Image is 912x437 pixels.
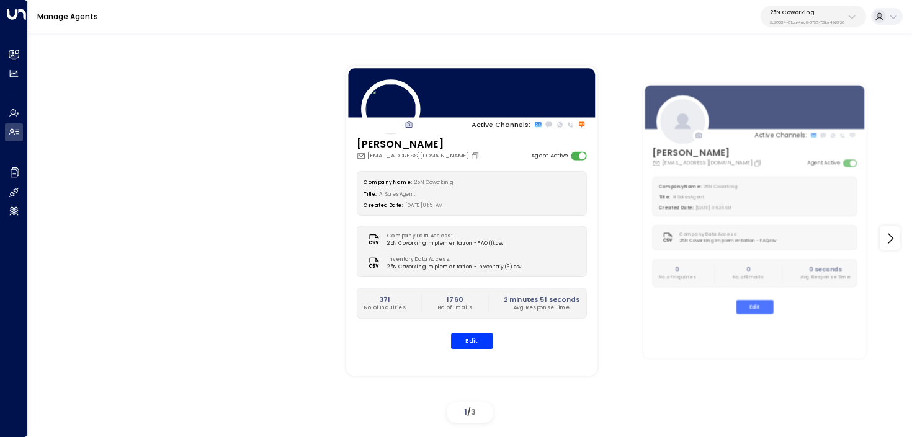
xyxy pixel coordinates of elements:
[447,402,493,423] div: /
[470,151,481,160] button: Copy
[696,204,733,210] span: [DATE] 04:24 AM
[472,120,530,130] p: Active Channels:
[387,232,499,240] label: Company Data Access:
[761,6,866,27] button: 25N Coworking3b9800f4-81ca-4ec0-8758-72fbe4763f36
[356,151,481,160] div: [EMAIL_ADDRESS][DOMAIN_NAME]
[437,294,472,304] h2: 1760
[659,265,696,274] h2: 0
[659,204,694,210] label: Created Date:
[437,304,472,312] p: No. of Emails
[414,179,452,185] span: 25N Coworking
[659,194,670,200] label: Title:
[530,151,567,160] label: Agent Active
[680,231,773,238] label: Company Data Access:
[680,238,777,245] span: 25N Coworking Implementation - FAQ.csv
[755,131,807,139] p: Active Channels:
[360,79,419,138] img: 84_headshot.jpg
[653,159,764,167] div: [EMAIL_ADDRESS][DOMAIN_NAME]
[754,159,764,167] button: Copy
[659,274,696,281] p: No. of Inquiries
[704,183,738,190] span: 25N Coworking
[387,240,503,247] span: 25N Coworking Implementation - FAQ (1).csv
[733,265,764,274] h2: 0
[801,274,851,281] p: Avg. Response Time
[37,11,98,22] a: Manage Agents
[770,9,844,16] p: 25N Coworking
[364,304,406,312] p: No. of Inquiries
[808,159,841,167] label: Agent Active
[364,202,403,209] label: Created Date:
[450,333,493,349] button: Edit
[801,265,851,274] h2: 0 seconds
[364,190,377,197] label: Title:
[503,304,579,312] p: Avg. Response Time
[659,183,702,190] label: Company Name:
[770,20,844,25] p: 3b9800f4-81ca-4ec0-8758-72fbe4763f36
[364,179,411,185] label: Company Name:
[356,136,481,151] h3: [PERSON_NAME]
[379,190,416,197] span: AI Sales Agent
[673,194,705,200] span: AI Sales Agent
[503,294,579,304] h2: 2 minutes 51 seconds
[471,407,476,417] span: 3
[464,407,467,417] span: 1
[405,202,444,209] span: [DATE] 01:51 AM
[387,256,517,263] label: Inventory Data Access:
[733,274,764,281] p: No. of Emails
[387,263,521,271] span: 25N Coworking Implementation - Inventory (6).csv
[653,146,764,159] h3: [PERSON_NAME]
[736,300,774,314] button: Edit
[364,294,406,304] h2: 371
